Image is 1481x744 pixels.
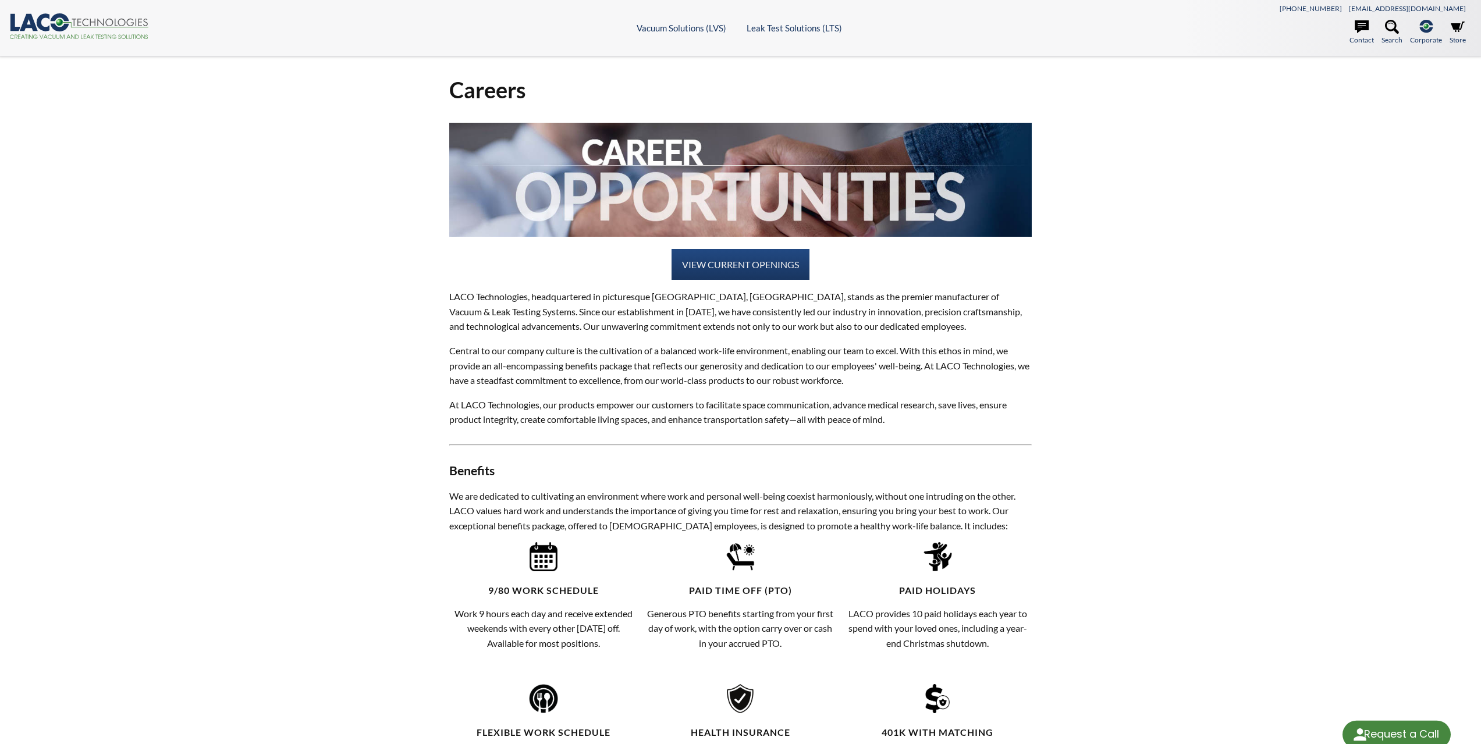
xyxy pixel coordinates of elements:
img: round button [1351,725,1369,744]
a: Leak Test Solutions (LTS) [747,23,842,33]
a: Search [1381,20,1402,45]
p: At LACO Technologies, our products empower our customers to facilitate space communication, advan... [449,397,1032,427]
img: Health_Insurance_Icon.png [726,684,755,713]
h4: Paid Holidays [843,585,1032,597]
img: Paid_Time_Off_%28PTO%29_Icon.png [726,542,755,571]
p: Central to our company culture is the cultivation of a balanced work-life environment, enabling o... [449,343,1032,388]
a: [PHONE_NUMBER] [1280,4,1342,13]
img: Flexible_Work_Schedule_Icon.png [529,684,558,713]
p: Generous PTO benefits starting from your first day of work, with the option carry over or cash in... [647,606,835,651]
span: Corporate [1410,34,1442,45]
img: 2024-Career-Opportunities.jpg [449,123,1032,237]
a: Store [1450,20,1466,45]
a: [EMAIL_ADDRESS][DOMAIN_NAME] [1349,4,1466,13]
h4: 401K with Matching [843,727,1032,739]
img: 401K_with_Matching_icon.png [923,684,952,713]
a: VIEW CURRENT OPENINGS [672,249,809,280]
img: Paid_Holidays_Icon.png [923,542,952,571]
h4: Paid Time Off (PTO) [647,585,835,597]
p: LACO Technologies, headquartered in picturesque [GEOGRAPHIC_DATA], [GEOGRAPHIC_DATA], stands as t... [449,289,1032,334]
h4: 9/80 Work Schedule [449,585,638,597]
p: We are dedicated to cultivating an environment where work and personal well-being coexist harmoni... [449,489,1032,533]
h3: Benefits [449,463,1032,479]
a: Contact [1349,20,1374,45]
h4: Flexible Work Schedule [449,727,638,739]
h1: Careers [449,76,1032,104]
a: Vacuum Solutions (LVS) [637,23,726,33]
p: LACO provides 10 paid holidays each year to spend with your loved ones, including a year-end Chri... [843,606,1032,651]
img: 9-80_Work_Schedule_Icon.png [529,542,558,571]
h4: Health Insurance [647,727,835,739]
p: Work 9 hours each day and receive extended weekends with every other [DATE] off. Available for mo... [449,606,638,651]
